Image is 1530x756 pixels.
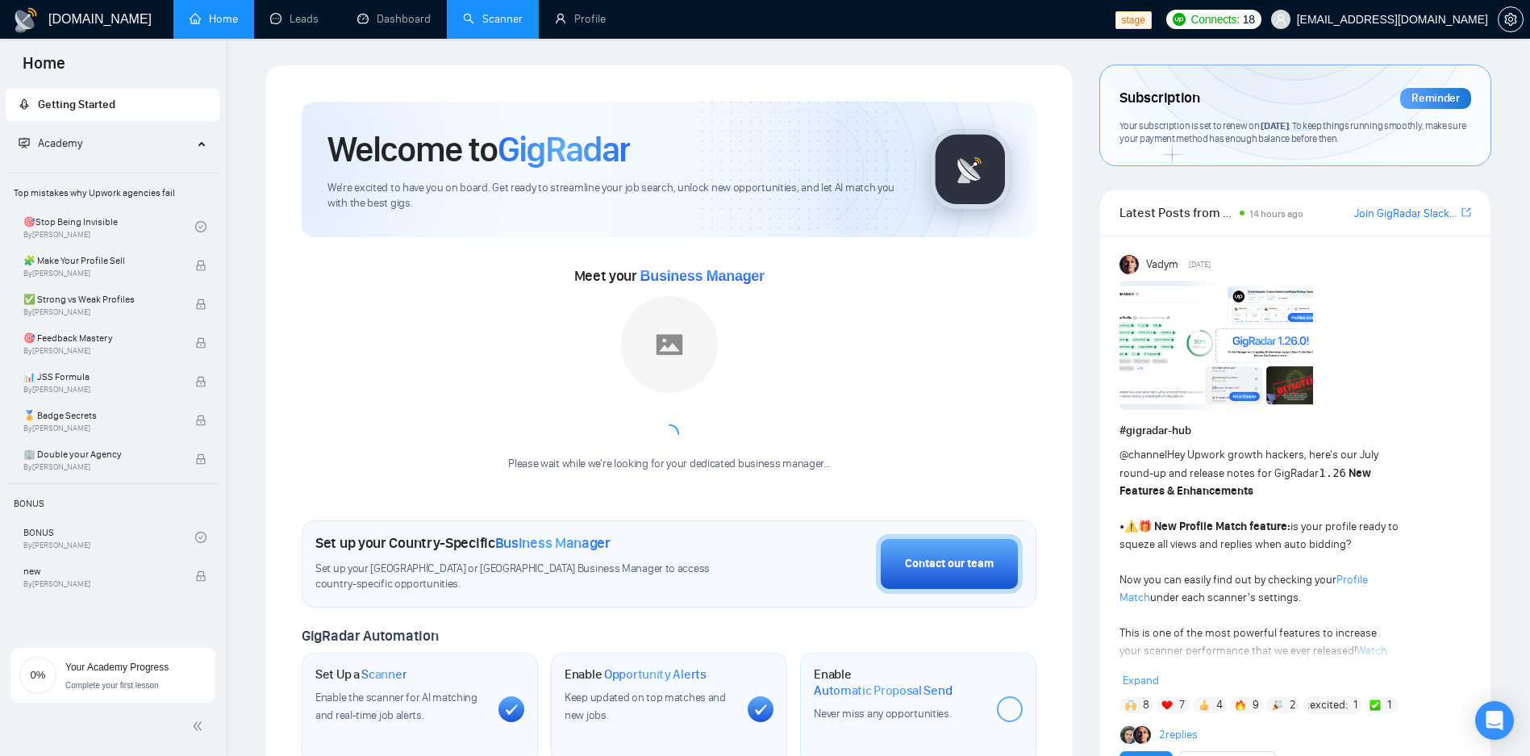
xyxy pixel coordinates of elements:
[23,446,178,462] span: 🏢 Double your Agency
[1189,257,1211,272] span: [DATE]
[1400,88,1471,109] div: Reminder
[1123,674,1159,687] span: Expand
[1243,10,1255,28] span: 18
[23,330,178,346] span: 🎯 Feedback Mastery
[19,670,57,680] span: 0%
[1353,697,1357,713] span: 1
[6,166,219,594] li: Academy Homepage
[1199,700,1210,711] img: 👍
[7,487,218,520] span: BONUS
[23,253,178,269] span: 🧩 Make Your Profile Sell
[565,666,707,683] h1: Enable
[1119,422,1471,440] h1: # gigradar-hub
[65,681,159,690] span: Complete your first lesson
[1253,697,1259,713] span: 9
[498,127,630,171] span: GigRadar
[19,98,30,110] span: rocket
[1154,520,1290,533] strong: New Profile Match feature:
[1272,700,1283,711] img: 🎉
[19,136,82,150] span: Academy
[270,12,325,26] a: messageLeads
[574,267,765,285] span: Meet your
[1119,203,1234,223] span: Latest Posts from the GigRadar Community
[1461,206,1471,219] span: export
[1146,256,1178,274] span: Vadym
[361,666,406,683] span: Scanner
[495,534,611,552] span: Business Manager
[1119,573,1368,604] a: Profile Match
[23,307,178,317] span: By [PERSON_NAME]
[195,570,206,582] span: lock
[604,666,707,683] span: Opportunity Alerts
[1124,520,1138,533] span: ⚠️
[195,221,206,232] span: check-circle
[23,407,178,424] span: 🏅 Badge Secrets
[1125,700,1136,711] img: 🙌
[23,369,178,385] span: 📊 JSS Formula
[195,532,206,543] span: check-circle
[1119,85,1199,112] span: Subscription
[23,209,195,244] a: 🎯Stop Being InvisibleBy[PERSON_NAME]
[38,136,82,150] span: Academy
[1307,696,1348,714] span: :excited:
[327,181,904,211] span: We're excited to have you on board. Get ready to streamline your job search, unlock new opportuni...
[1119,255,1139,274] img: Vadym
[13,7,39,33] img: logo
[640,268,765,284] span: Business Manager
[23,385,178,395] span: By [PERSON_NAME]
[315,562,740,592] span: Set up your [GEOGRAPHIC_DATA] or [GEOGRAPHIC_DATA] Business Manager to access country-specific op...
[1119,448,1167,462] span: @channel
[1179,697,1185,713] span: 7
[1461,205,1471,220] a: export
[1249,208,1303,219] span: 14 hours ago
[302,627,438,645] span: GigRadar Automation
[1143,697,1149,713] span: 8
[814,683,952,699] span: Automatic Proposal Send
[814,666,984,698] h1: Enable
[6,89,219,121] li: Getting Started
[7,177,218,209] span: Top mistakes why Upwork agencies fail
[1216,697,1223,713] span: 4
[1119,281,1313,410] img: F09AC4U7ATU-image.png
[1119,119,1465,145] span: Your subscription is set to renew on . To keep things running smoothly, make sure your payment me...
[23,579,178,589] span: By [PERSON_NAME]
[657,422,682,448] span: loading
[1354,205,1458,223] a: Join GigRadar Slack Community
[23,424,178,433] span: By [PERSON_NAME]
[876,534,1023,594] button: Contact our team
[23,346,178,356] span: By [PERSON_NAME]
[195,376,206,387] span: lock
[23,269,178,278] span: By [PERSON_NAME]
[38,98,115,111] span: Getting Started
[357,12,431,26] a: dashboardDashboard
[190,12,238,26] a: homeHome
[1498,6,1524,32] button: setting
[1387,697,1391,713] span: 1
[1261,119,1288,132] span: [DATE]
[19,137,30,148] span: fund-projection-screen
[1120,726,1138,744] img: Alex B
[498,457,840,472] div: Please wait while we're looking for your dedicated business manager...
[192,718,208,734] span: double-left
[555,12,606,26] a: userProfile
[315,691,477,722] span: Enable the scanner for AI matching and real-time job alerts.
[930,129,1011,210] img: gigradar-logo.png
[814,707,951,720] span: Never miss any opportunities.
[1475,701,1514,740] div: Open Intercom Messenger
[315,666,406,683] h1: Set Up a
[327,127,630,171] h1: Welcome to
[1290,697,1296,713] span: 2
[23,462,178,472] span: By [PERSON_NAME]
[1173,13,1186,26] img: upwork-logo.png
[1115,11,1152,29] span: stage
[1235,700,1246,711] img: 🔥
[195,415,206,426] span: lock
[195,453,206,465] span: lock
[10,52,78,86] span: Home
[65,662,169,673] span: Your Academy Progress
[195,299,206,310] span: lock
[463,12,523,26] a: searchScanner
[621,296,718,393] img: placeholder.png
[23,291,178,307] span: ✅ Strong vs Weak Profiles
[195,337,206,349] span: lock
